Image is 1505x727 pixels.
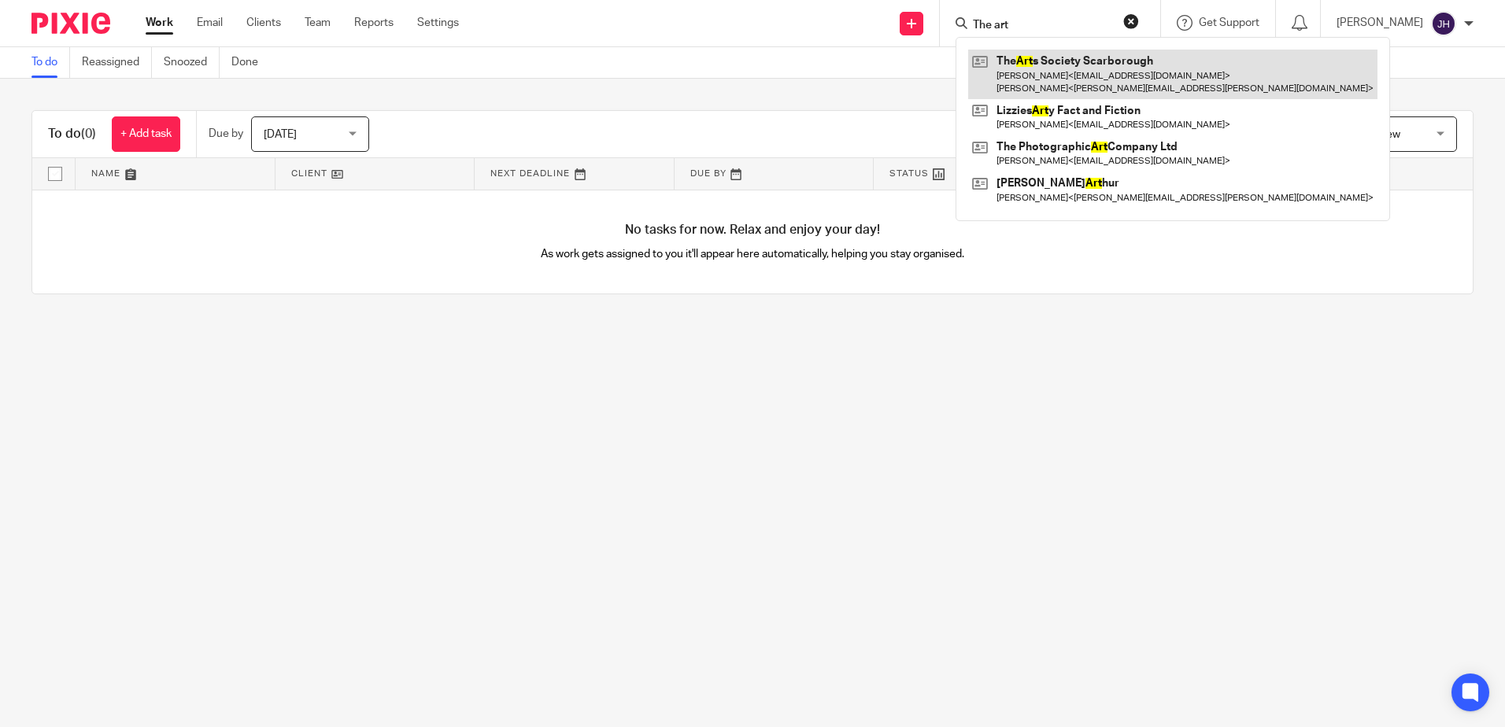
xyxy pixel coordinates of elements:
h1: To do [48,126,96,142]
h4: No tasks for now. Relax and enjoy your day! [32,222,1473,238]
a: Clients [246,15,281,31]
button: Clear [1123,13,1139,29]
a: To do [31,47,70,78]
a: Snoozed [164,47,220,78]
span: [DATE] [264,129,297,140]
input: Search [971,19,1113,33]
a: Work [146,15,173,31]
img: svg%3E [1431,11,1456,36]
img: Pixie [31,13,110,34]
p: As work gets assigned to you it'll appear here automatically, helping you stay organised. [393,246,1113,262]
a: Settings [417,15,459,31]
span: (0) [81,127,96,140]
a: Done [231,47,270,78]
span: Get Support [1199,17,1259,28]
a: Email [197,15,223,31]
a: Reports [354,15,394,31]
a: Team [305,15,331,31]
a: + Add task [112,116,180,152]
p: [PERSON_NAME] [1337,15,1423,31]
p: Due by [209,126,243,142]
a: Reassigned [82,47,152,78]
